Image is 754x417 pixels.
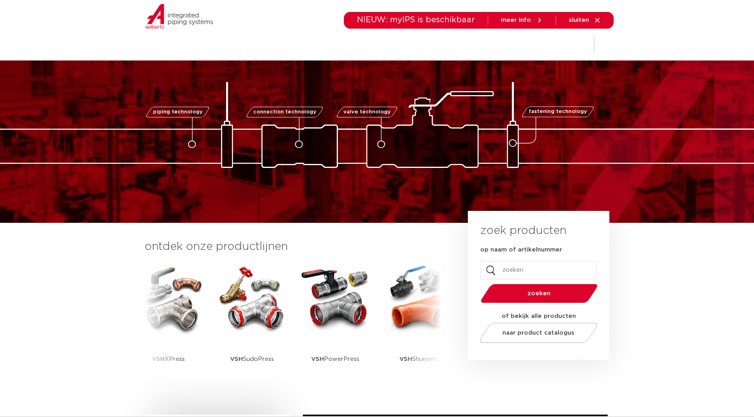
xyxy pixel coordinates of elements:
span: connection technology [253,109,316,115]
button: zoeken [477,283,601,304]
input: zoeken [480,261,597,279]
a: VSHSudoPress [216,263,288,384]
a: services [466,29,492,60]
nav: Menu [269,29,535,60]
a: meer info [501,17,543,24]
strong: VSH [311,356,324,362]
a: VSHShurjoint [383,263,455,384]
a: downloads [417,29,450,60]
a: markten [318,29,343,60]
a: VSHXPress [133,263,204,384]
a: VSHPowerPress [300,263,371,384]
span: meer info [501,17,531,23]
span: zoeken [501,290,577,296]
a: producten [269,29,302,60]
p: SudoPress [230,334,274,384]
strong: VSH [152,356,165,362]
a: naar product catalogus [477,323,599,343]
p: XPress [152,334,185,384]
strong: VSH [399,356,412,362]
strong: VSH [230,356,243,362]
h3: ontdek onze productlijnen [145,239,441,255]
p: Shurjoint [399,334,438,384]
a: over ons [508,29,535,60]
span: sluiten [569,17,589,23]
a: sluiten [569,17,601,24]
span: valve technology [343,109,391,115]
a: toepassingen [359,29,401,60]
span: fastening technology [529,109,587,115]
strong: of bekijk alle producten [502,313,576,319]
span: piping technology [153,109,203,115]
span: NIEUW: myIPS is beschikbaar [357,16,475,24]
p: PowerPress [311,334,359,384]
h3: zoek producten [480,223,566,239]
label: op naam of artikelnummer [480,246,562,254]
span: naar product catalogus [502,330,574,336]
